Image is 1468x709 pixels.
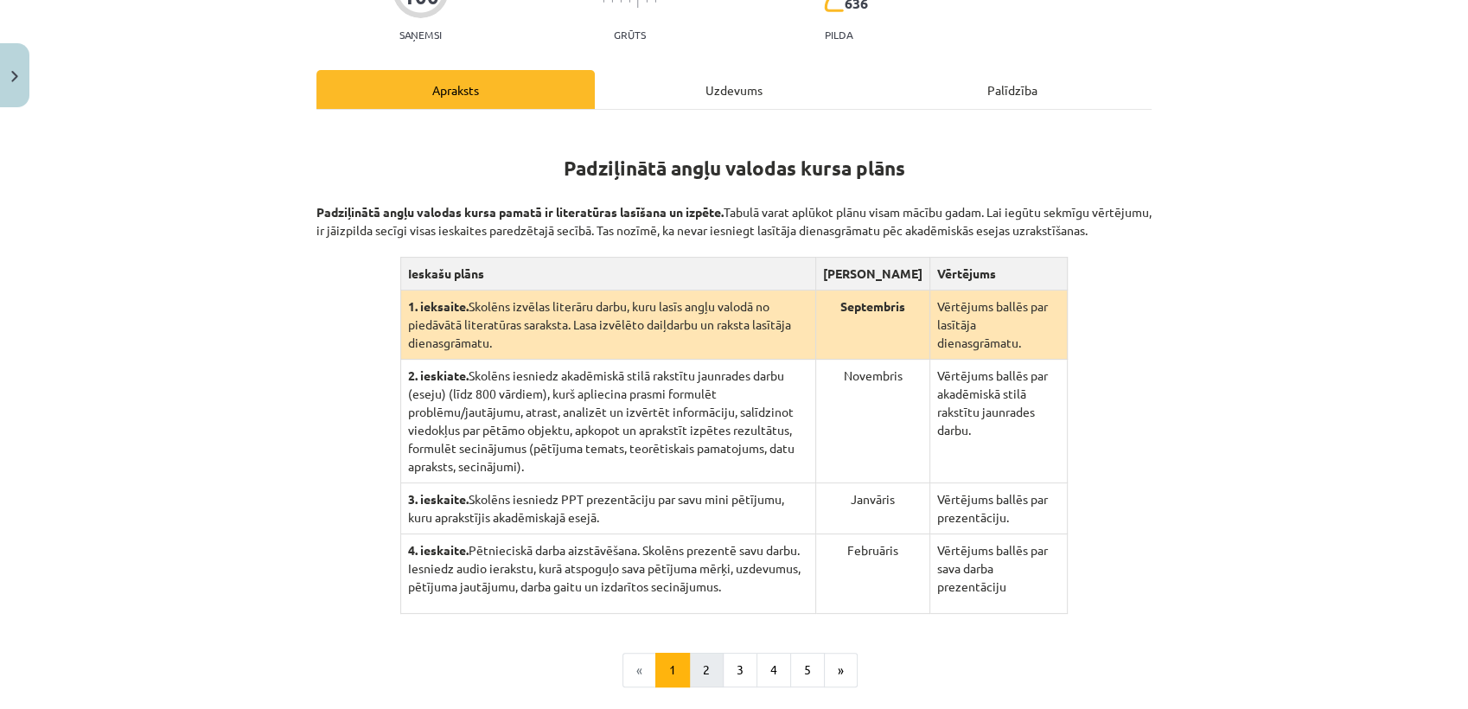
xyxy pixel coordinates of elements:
[11,71,18,82] img: icon-close-lesson-0947bae3869378f0d4975bcd49f059093ad1ed9edebbc8119c70593378902aed.svg
[723,653,757,687] button: 3
[929,258,1067,291] th: Vērtējums
[815,258,929,291] th: [PERSON_NAME]
[408,542,469,558] strong: 4. ieskaite.
[564,156,905,181] strong: Padziļinātā angļu valodas kursa plāns
[400,291,815,360] td: Skolēns izvēlas literāru darbu, kuru lasīs angļu valodā no piedāvātā literatūras saraksta. Lasa i...
[408,491,469,507] strong: 3. ieskaite.
[316,204,724,220] strong: Padziļinātā angļu valodas kursa pamatā ir literatūras lasīšana un izpēte.
[840,298,905,314] strong: Septembris
[929,483,1067,534] td: Vērtējums ballēs par prezentāciju.
[929,291,1067,360] td: Vērtējums ballēs par lasītāja dienasgrāmatu.
[408,541,808,596] p: Pētnieciskā darba aizstāvēšana. Skolēns prezentē savu darbu. Iesniedz audio ierakstu, kurā atspog...
[316,70,595,109] div: Apraksts
[595,70,873,109] div: Uzdevums
[316,653,1152,687] nav: Page navigation example
[756,653,791,687] button: 4
[790,653,825,687] button: 5
[408,367,469,383] strong: 2. ieskiate.
[400,360,815,483] td: Skolēns iesniedz akadēmiskā stilā rakstītu jaunrades darbu (eseju) (līdz 800 vārdiem), kurš aplie...
[823,541,922,559] p: Februāris
[929,534,1067,614] td: Vērtējums ballēs par sava darba prezentāciju
[824,653,858,687] button: »
[400,483,815,534] td: Skolēns iesniedz PPT prezentāciju par savu mini pētījumu, kuru aprakstījis akadēmiskajā esejā.
[655,653,690,687] button: 1
[873,70,1152,109] div: Palīdzība
[815,483,929,534] td: Janvāris
[408,298,469,314] strong: 1. ieksaite.
[614,29,646,41] p: Grūts
[689,653,724,687] button: 2
[316,185,1152,240] p: Tabulā varat aplūkot plānu visam mācību gadam. Lai iegūtu sekmīgu vērtējumu, ir jāizpilda secīgi ...
[400,258,815,291] th: Ieskašu plāns
[393,29,449,41] p: Saņemsi
[815,360,929,483] td: Novembris
[825,29,852,41] p: pilda
[929,360,1067,483] td: Vērtējums ballēs par akadēmiskā stilā rakstītu jaunrades darbu.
